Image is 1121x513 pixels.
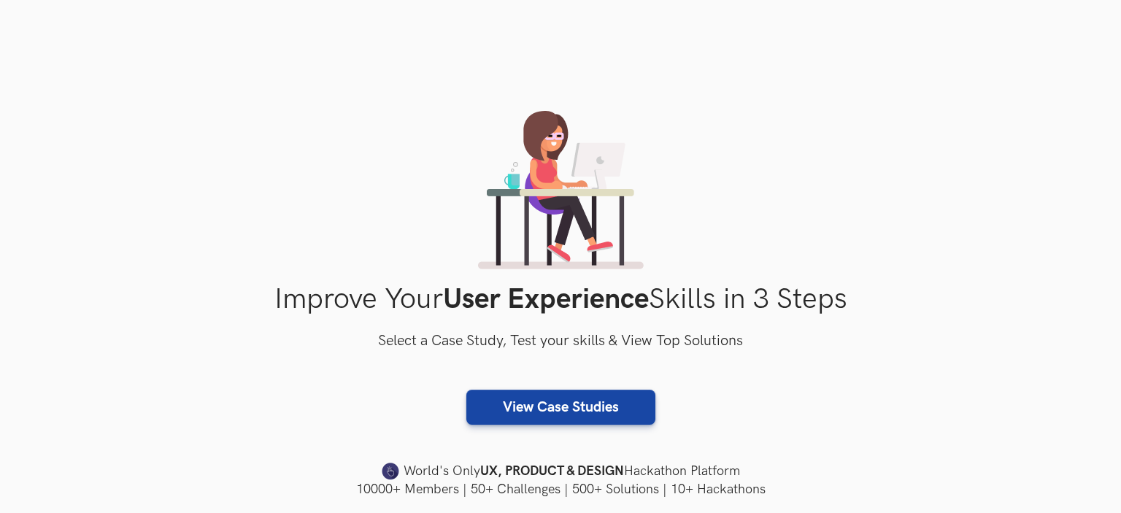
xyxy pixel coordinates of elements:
a: View Case Studies [466,390,655,425]
h4: World's Only Hackathon Platform [93,461,1028,482]
h4: 10000+ Members | 50+ Challenges | 500+ Solutions | 10+ Hackathons [93,480,1028,498]
h3: Select a Case Study, Test your skills & View Top Solutions [93,330,1028,353]
img: uxhack-favicon-image.png [382,462,399,481]
img: lady working on laptop [478,111,644,269]
h1: Improve Your Skills in 3 Steps [93,282,1028,317]
strong: User Experience [443,282,649,317]
strong: UX, PRODUCT & DESIGN [480,461,624,482]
